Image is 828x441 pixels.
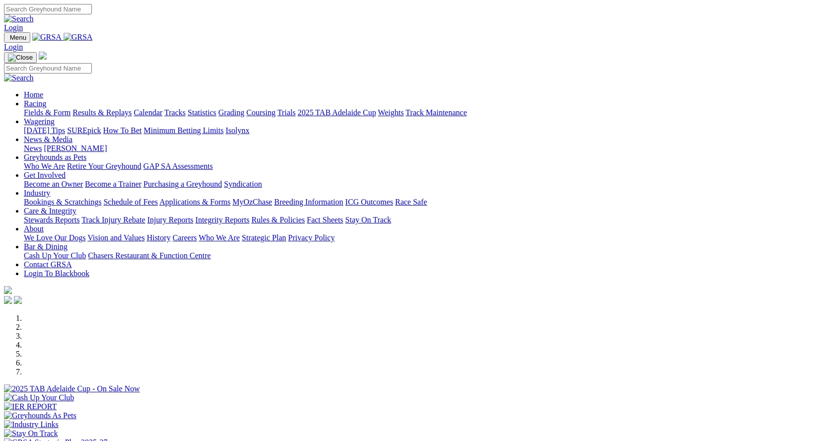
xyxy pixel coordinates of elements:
[4,43,23,51] a: Login
[24,162,65,170] a: Who We Are
[24,216,824,224] div: Care & Integrity
[103,198,157,206] a: Schedule of Fees
[24,171,66,179] a: Get Involved
[219,108,244,117] a: Grading
[147,233,170,242] a: History
[88,251,211,260] a: Chasers Restaurant & Function Centre
[24,135,73,144] a: News & Media
[4,296,12,304] img: facebook.svg
[4,411,76,420] img: Greyhounds As Pets
[4,420,59,429] img: Industry Links
[4,52,37,63] button: Toggle navigation
[4,393,74,402] img: Cash Up Your Club
[4,429,58,438] img: Stay On Track
[4,23,23,32] a: Login
[8,54,33,62] img: Close
[24,251,824,260] div: Bar & Dining
[172,233,197,242] a: Careers
[24,99,46,108] a: Racing
[345,216,391,224] a: Stay On Track
[24,153,86,161] a: Greyhounds as Pets
[81,216,145,224] a: Track Injury Rebate
[85,180,142,188] a: Become a Trainer
[4,402,57,411] img: IER REPORT
[4,63,92,73] input: Search
[406,108,467,117] a: Track Maintenance
[4,32,30,43] button: Toggle navigation
[251,216,305,224] a: Rules & Policies
[4,73,34,82] img: Search
[288,233,335,242] a: Privacy Policy
[24,242,68,251] a: Bar & Dining
[147,216,193,224] a: Injury Reports
[226,126,249,135] a: Isolynx
[224,180,262,188] a: Syndication
[67,126,101,135] a: SUREpick
[4,4,92,14] input: Search
[307,216,343,224] a: Fact Sheets
[39,52,47,60] img: logo-grsa-white.png
[159,198,230,206] a: Applications & Forms
[73,108,132,117] a: Results & Replays
[246,108,276,117] a: Coursing
[24,216,79,224] a: Stewards Reports
[24,233,85,242] a: We Love Our Dogs
[24,260,72,269] a: Contact GRSA
[242,233,286,242] a: Strategic Plan
[378,108,404,117] a: Weights
[67,162,142,170] a: Retire Your Greyhound
[24,251,86,260] a: Cash Up Your Club
[24,90,43,99] a: Home
[87,233,145,242] a: Vision and Values
[24,108,71,117] a: Fields & Form
[24,144,824,153] div: News & Media
[144,180,222,188] a: Purchasing a Greyhound
[345,198,393,206] a: ICG Outcomes
[24,207,76,215] a: Care & Integrity
[232,198,272,206] a: MyOzChase
[32,33,62,42] img: GRSA
[199,233,240,242] a: Who We Are
[144,126,224,135] a: Minimum Betting Limits
[24,224,44,233] a: About
[298,108,376,117] a: 2025 TAB Adelaide Cup
[188,108,217,117] a: Statistics
[10,34,26,41] span: Menu
[164,108,186,117] a: Tracks
[24,108,824,117] div: Racing
[24,198,101,206] a: Bookings & Scratchings
[24,144,42,152] a: News
[144,162,213,170] a: GAP SA Assessments
[14,296,22,304] img: twitter.svg
[134,108,162,117] a: Calendar
[24,233,824,242] div: About
[274,198,343,206] a: Breeding Information
[103,126,142,135] a: How To Bet
[195,216,249,224] a: Integrity Reports
[4,14,34,23] img: Search
[24,269,89,278] a: Login To Blackbook
[395,198,427,206] a: Race Safe
[24,117,55,126] a: Wagering
[24,198,824,207] div: Industry
[24,126,824,135] div: Wagering
[24,180,824,189] div: Get Involved
[4,384,140,393] img: 2025 TAB Adelaide Cup - On Sale Now
[24,180,83,188] a: Become an Owner
[44,144,107,152] a: [PERSON_NAME]
[24,126,65,135] a: [DATE] Tips
[24,162,824,171] div: Greyhounds as Pets
[24,189,50,197] a: Industry
[4,286,12,294] img: logo-grsa-white.png
[277,108,296,117] a: Trials
[64,33,93,42] img: GRSA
